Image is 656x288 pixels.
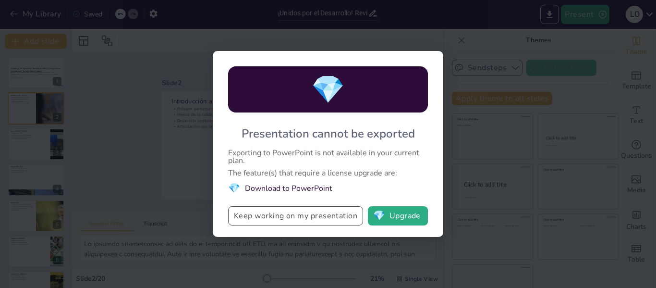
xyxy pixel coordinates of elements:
button: Keep working on my presentation [228,206,363,225]
span: diamond [373,211,385,221]
div: Presentation cannot be exported [242,126,415,141]
span: diamond [311,71,345,108]
div: Exporting to PowerPoint is not available in your current plan. [228,149,428,164]
button: diamondUpgrade [368,206,428,225]
span: diamond [228,182,240,195]
li: Download to PowerPoint [228,182,428,195]
div: The feature(s) that require a license upgrade are: [228,169,428,177]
